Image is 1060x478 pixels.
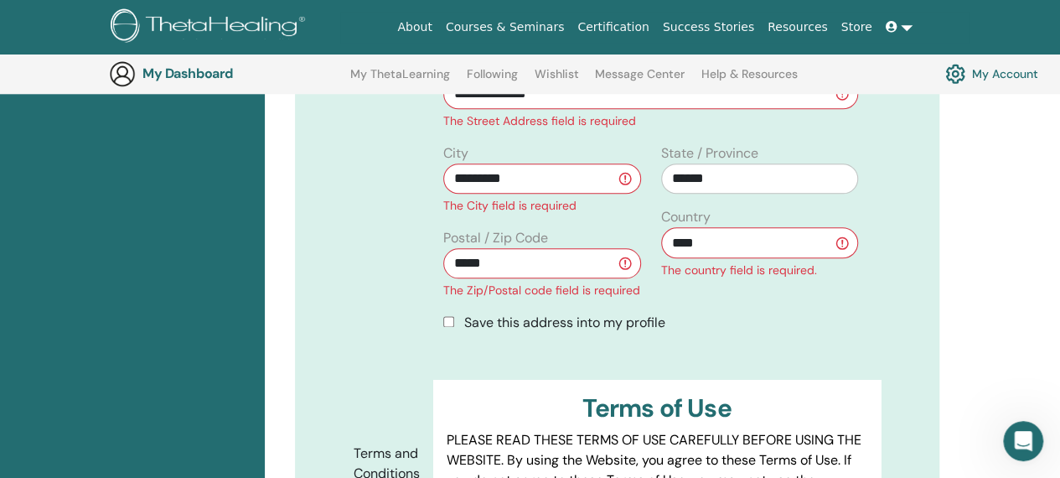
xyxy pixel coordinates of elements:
div: The Zip/Postal code field is required [443,282,640,299]
a: Resources [761,12,835,43]
a: Certification [571,12,655,43]
div: The City field is required [443,197,640,215]
a: Help & Resources [701,67,798,94]
h3: My Dashboard [142,65,310,81]
a: Success Stories [656,12,761,43]
img: logo.png [111,8,311,46]
img: cog.svg [945,60,965,88]
a: Following [467,67,518,94]
a: About [390,12,438,43]
label: City [443,143,468,164]
div: The Street Address field is required [443,112,858,130]
a: My ThetaLearning [350,67,450,94]
a: Courses & Seminars [439,12,571,43]
a: Message Center [595,67,685,94]
a: Wishlist [535,67,579,94]
a: Store [835,12,879,43]
div: The country field is required. [661,262,858,279]
span: Save this address into my profile [464,314,665,331]
label: Postal / Zip Code [443,228,548,248]
iframe: Intercom live chat [1003,421,1043,461]
label: Country [661,207,711,227]
label: State / Province [661,143,758,164]
a: My Account [945,60,1038,88]
img: generic-user-icon.jpg [109,60,136,87]
h3: Terms of Use [447,393,867,423]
